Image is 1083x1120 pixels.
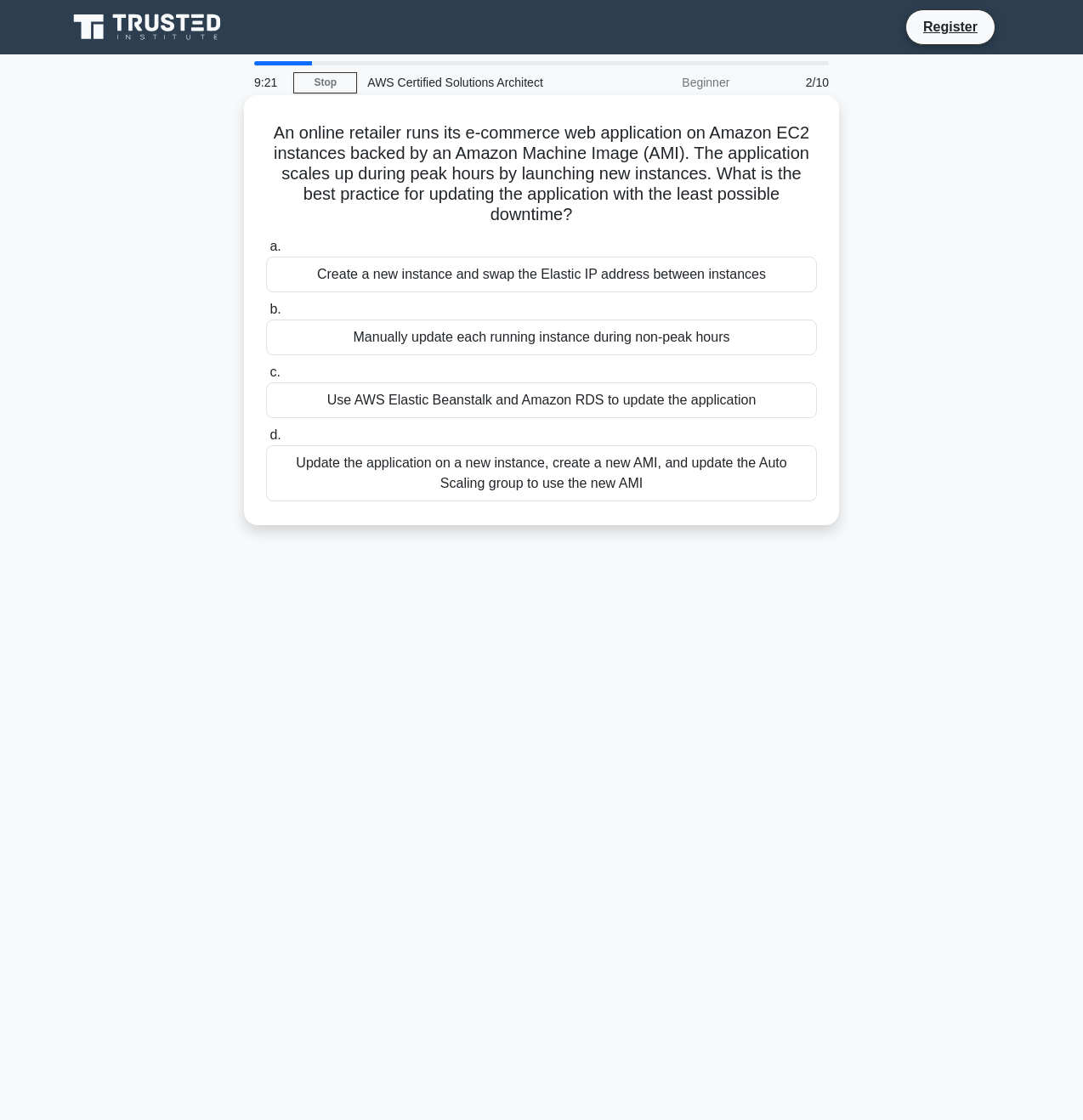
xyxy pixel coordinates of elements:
[266,320,817,355] div: Manually update each running instance during non-peak hours
[269,302,281,316] span: b.
[293,72,357,93] a: Stop
[269,427,281,442] span: d.
[913,16,988,37] a: Register
[591,65,740,99] div: Beginner
[244,65,293,99] div: 9:21
[264,122,819,226] h5: An online retailer runs its e-commerce web application on Amazon EC2 instances backed by an Amazo...
[266,257,817,292] div: Create a new instance and swap the Elastic IP address between instances
[266,382,817,418] div: Use AWS Elastic Beanstalk and Amazon RDS to update the application
[266,445,817,501] div: Update the application on a new instance, create a new AMI, and update the Auto Scaling group to ...
[269,239,281,253] span: a.
[357,65,591,99] div: AWS Certified Solutions Architect
[269,365,280,379] span: c.
[740,65,839,99] div: 2/10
